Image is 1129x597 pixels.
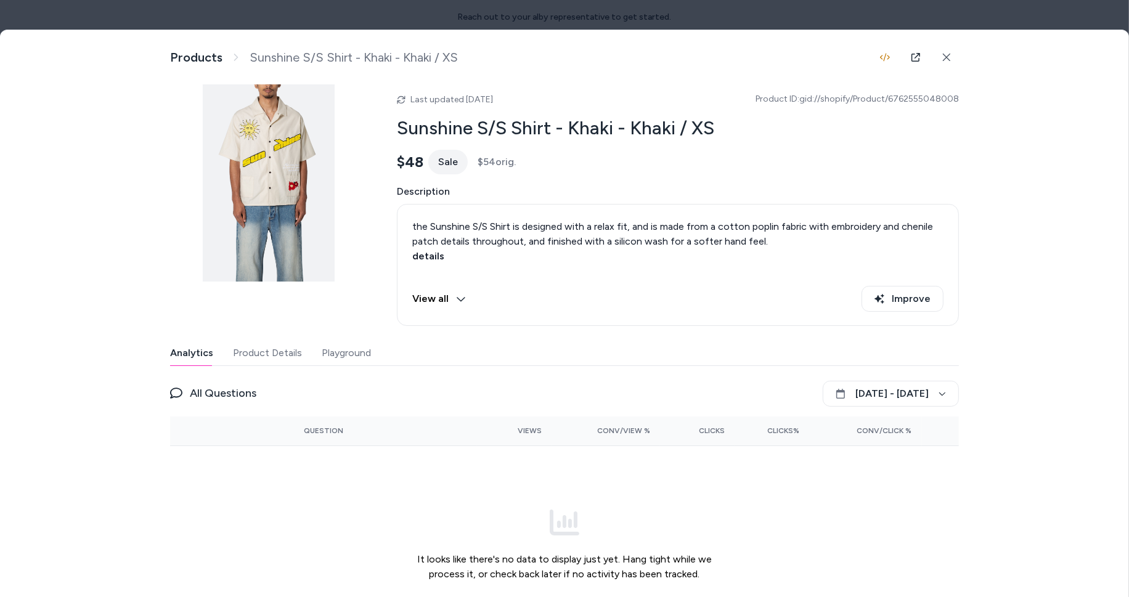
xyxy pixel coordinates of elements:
[819,421,912,441] button: Conv/Click %
[190,384,256,402] span: All Questions
[170,50,458,65] nav: breadcrumb
[518,426,542,436] span: Views
[412,286,466,312] button: View all
[428,276,944,291] li: 100% cotton
[597,426,650,436] span: Conv/View %
[250,50,458,65] span: Sunshine S/S Shirt - Khaki - Khaki / XS
[478,155,516,169] span: $54 orig.
[412,219,944,249] div: the Sunshine S/S Shirt is designed with a relax fit, and is made from a cotton poplin fabric with...
[670,421,725,441] button: Clicks
[428,150,468,174] div: Sale
[170,84,367,282] img: Sunshine-SS-Shirt-Khaki.jpg
[304,421,343,441] button: Question
[397,184,959,199] span: Description
[767,426,799,436] span: Clicks%
[170,341,213,365] button: Analytics
[397,153,423,171] span: $48
[862,286,944,312] button: Improve
[397,116,959,140] h2: Sunshine S/S Shirt - Khaki - Khaki / XS
[487,421,542,441] button: Views
[410,94,493,105] span: Last updated [DATE]
[304,426,343,436] span: Question
[561,421,651,441] button: Conv/View %
[699,426,725,436] span: Clicks
[233,341,302,365] button: Product Details
[756,93,959,105] span: Product ID: gid://shopify/Product/6762555048008
[823,381,959,407] button: [DATE] - [DATE]
[412,250,444,262] strong: details
[322,341,371,365] button: Playground
[857,426,912,436] span: Conv/Click %
[744,421,799,441] button: Clicks%
[170,50,222,65] a: Products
